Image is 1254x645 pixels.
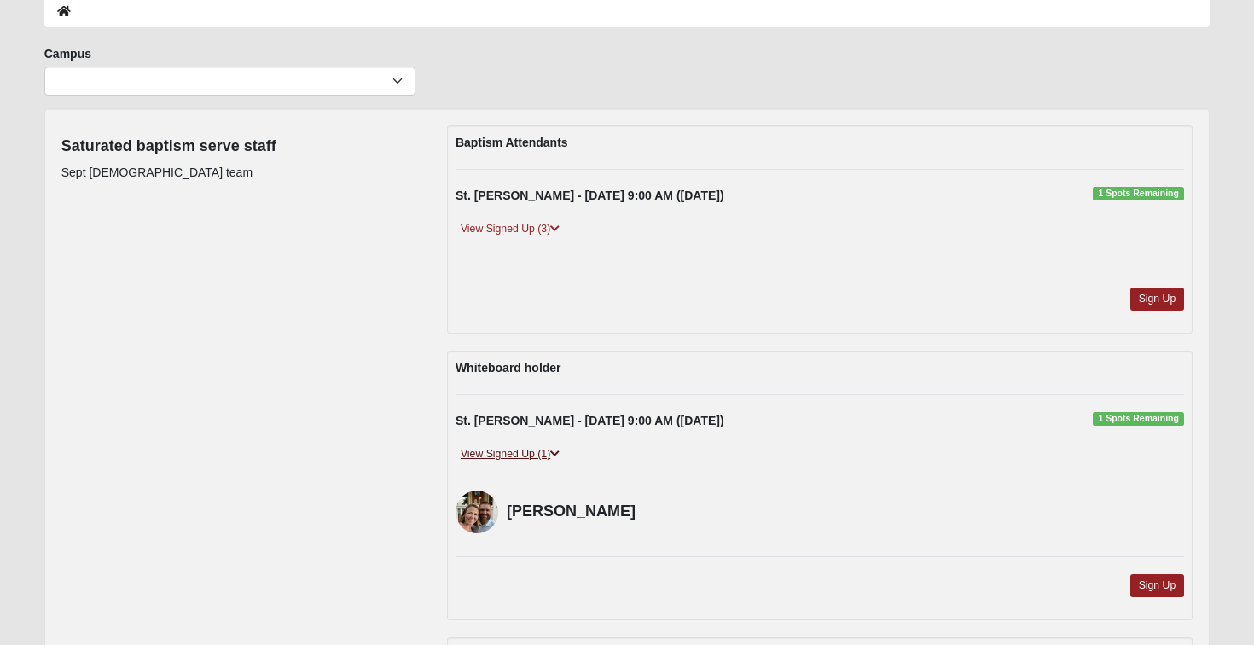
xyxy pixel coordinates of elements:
strong: St. [PERSON_NAME] - [DATE] 9:00 AM ([DATE]) [456,414,724,427]
a: View Signed Up (3) [456,220,565,238]
img: Emily Doerr [456,491,498,533]
span: 1 Spots Remaining [1093,412,1184,426]
span: 1 Spots Remaining [1093,187,1184,200]
strong: Whiteboard holder [456,361,561,375]
h4: Saturated baptism serve staff [61,137,276,156]
strong: St. [PERSON_NAME] - [DATE] 9:00 AM ([DATE]) [456,189,724,202]
a: Sign Up [1130,288,1185,311]
h4: [PERSON_NAME] [507,503,682,521]
p: Sept [DEMOGRAPHIC_DATA] team [61,164,276,182]
a: Sign Up [1130,574,1185,597]
label: Campus [44,45,91,62]
a: View Signed Up (1) [456,445,565,463]
strong: Baptism Attendants [456,136,568,149]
